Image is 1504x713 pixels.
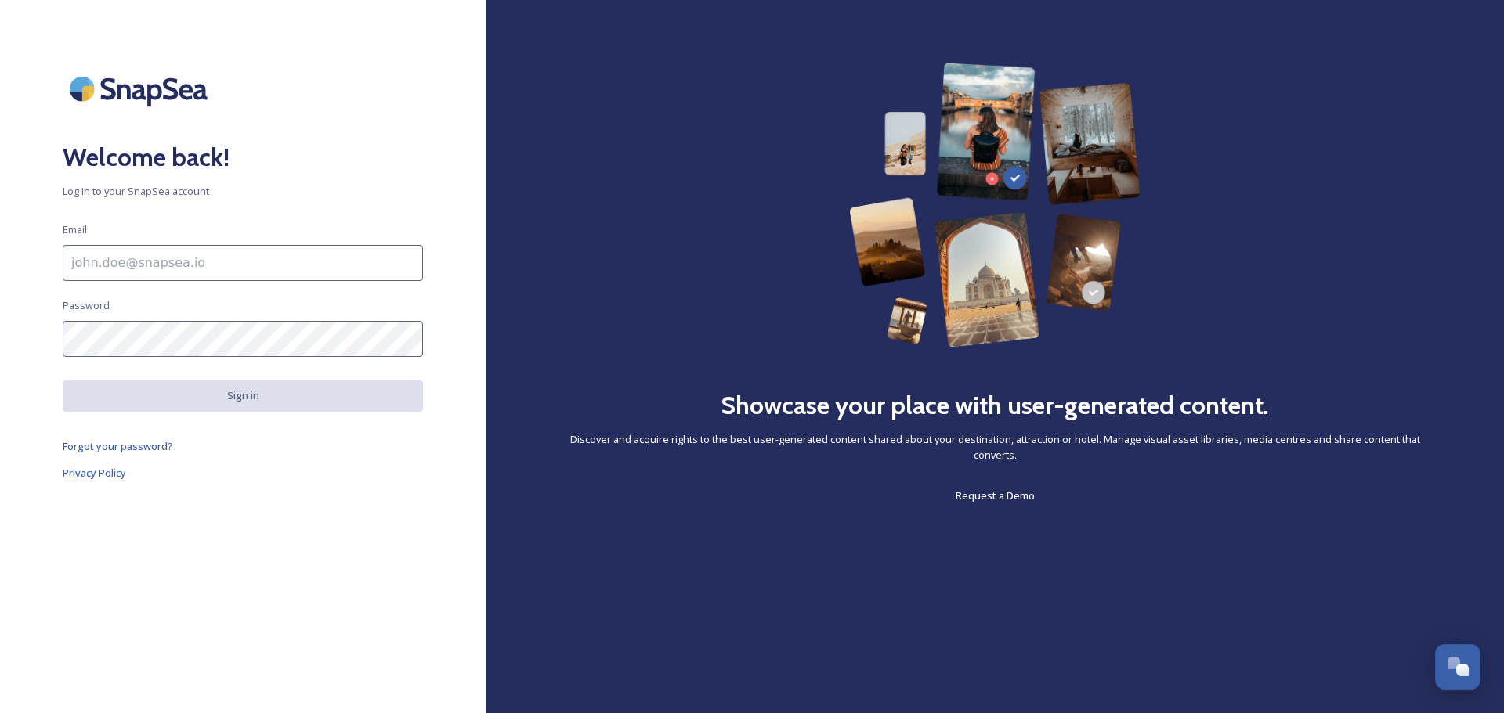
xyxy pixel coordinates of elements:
[63,139,423,176] h2: Welcome back!
[63,466,126,480] span: Privacy Policy
[63,222,87,237] span: Email
[1435,644,1480,690] button: Open Chat
[956,486,1035,505] a: Request a Demo
[63,298,110,313] span: Password
[63,439,173,453] span: Forgot your password?
[63,380,423,411] button: Sign in
[63,245,423,281] input: john.doe@snapsea.io
[548,432,1441,462] span: Discover and acquire rights to the best user-generated content shared about your destination, att...
[849,63,1141,347] img: 63b42ca75bacad526042e722_Group%20154-p-800.png
[721,387,1269,424] h2: Showcase your place with user-generated content.
[956,488,1035,502] span: Request a Demo
[63,463,423,482] a: Privacy Policy
[63,184,423,199] span: Log in to your SnapSea account
[63,437,423,456] a: Forgot your password?
[63,63,219,115] img: SnapSea Logo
